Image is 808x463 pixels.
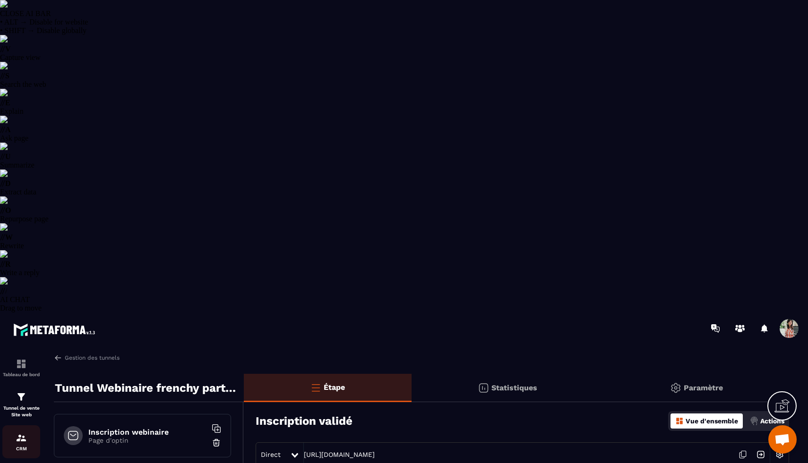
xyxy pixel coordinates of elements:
a: formationformationCRM [2,425,40,458]
p: Page d'optin [88,437,206,444]
a: formationformationTunnel de vente Site web [2,384,40,425]
img: trash [212,438,221,447]
img: actions.d6e523a2.png [750,417,758,425]
img: arrow [54,354,62,362]
img: formation [16,432,27,444]
p: Statistiques [491,383,537,392]
p: Actions [760,417,784,425]
img: stats.20deebd0.svg [478,382,489,394]
p: Tunnel de vente Site web [2,405,40,418]
img: formation [16,358,27,370]
p: Tunnel Webinaire frenchy partners [55,379,237,397]
span: Direct [261,451,281,458]
img: formation [16,391,27,403]
h6: Inscription webinaire [88,428,206,437]
img: dashboard-orange.40269519.svg [675,417,684,425]
p: CRM [2,446,40,451]
h3: Inscription validé [256,414,352,428]
img: bars-o.4a397970.svg [310,382,321,393]
img: setting-gr.5f69749f.svg [670,382,681,394]
p: Paramètre [684,383,723,392]
a: [URL][DOMAIN_NAME] [304,451,375,458]
p: Étape [324,383,345,392]
p: Vue d'ensemble [686,417,738,425]
a: Gestion des tunnels [54,354,120,362]
img: logo [13,321,98,338]
a: formationformationTableau de bord [2,351,40,384]
div: Ouvrir le chat [768,425,797,454]
p: Tableau de bord [2,372,40,377]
